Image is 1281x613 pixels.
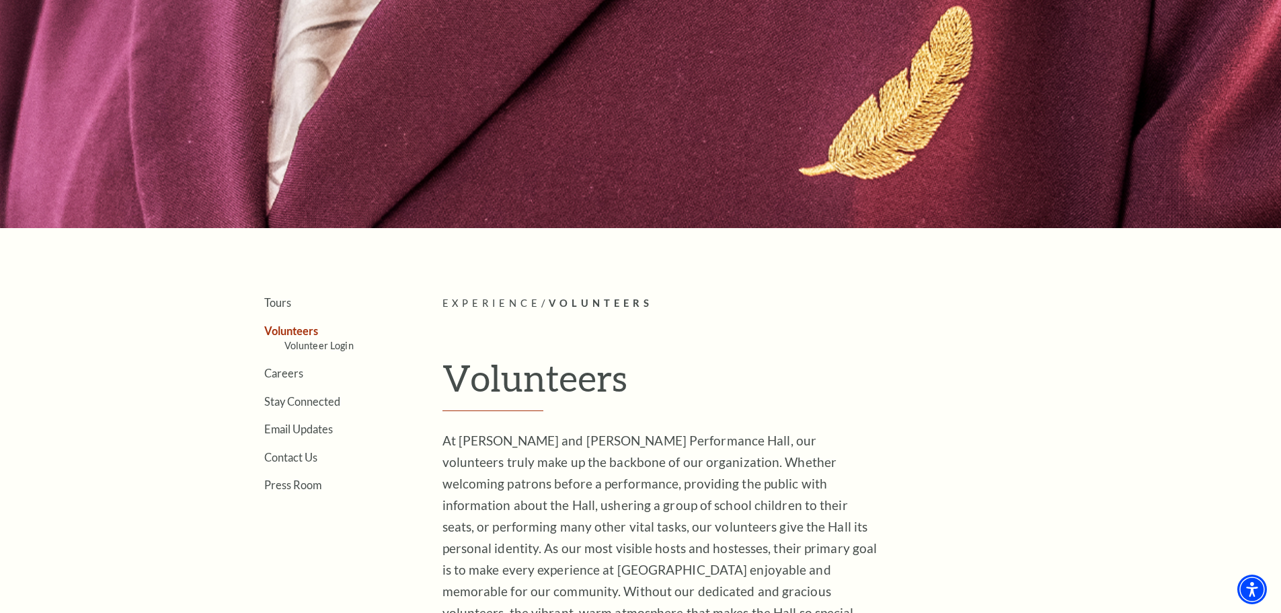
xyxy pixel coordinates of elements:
a: Tours [264,296,291,309]
a: Stay Connected [264,395,340,408]
span: Volunteers [549,297,653,309]
a: Volunteer Login [284,340,354,351]
a: Email Updates [264,423,333,435]
a: Volunteers [264,324,318,337]
a: Careers [264,367,303,380]
div: Accessibility Menu [1237,575,1267,604]
span: Experience [442,297,542,309]
h1: Volunteers [442,356,1058,411]
a: Press Room [264,478,321,491]
p: / [442,295,1058,312]
a: Contact Us [264,451,317,464]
